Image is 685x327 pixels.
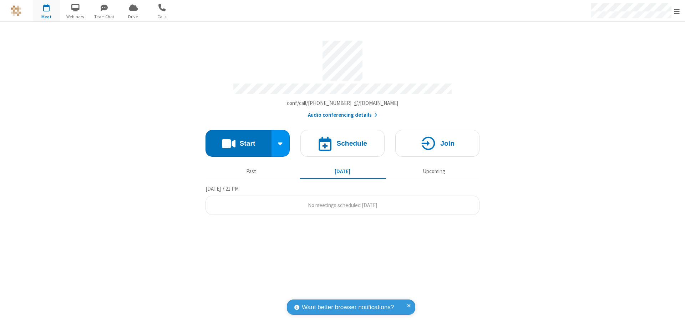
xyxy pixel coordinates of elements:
[391,165,477,178] button: Upcoming
[308,111,377,119] button: Audio conferencing details
[205,35,479,119] section: Account details
[300,130,385,157] button: Schedule
[287,100,399,106] span: Copy my meeting room link
[205,185,479,215] section: Today's Meetings
[336,140,367,147] h4: Schedule
[62,14,89,20] span: Webinars
[149,14,176,20] span: Calls
[300,165,386,178] button: [DATE]
[272,130,290,157] div: Start conference options
[33,14,60,20] span: Meet
[302,303,394,312] span: Want better browser notifications?
[440,140,455,147] h4: Join
[91,14,118,20] span: Team Chat
[287,99,399,107] button: Copy my meeting room linkCopy my meeting room link
[205,130,272,157] button: Start
[395,130,479,157] button: Join
[11,5,21,16] img: QA Selenium DO NOT DELETE OR CHANGE
[308,202,377,208] span: No meetings scheduled [DATE]
[208,165,294,178] button: Past
[120,14,147,20] span: Drive
[205,185,239,192] span: [DATE] 7:21 PM
[239,140,255,147] h4: Start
